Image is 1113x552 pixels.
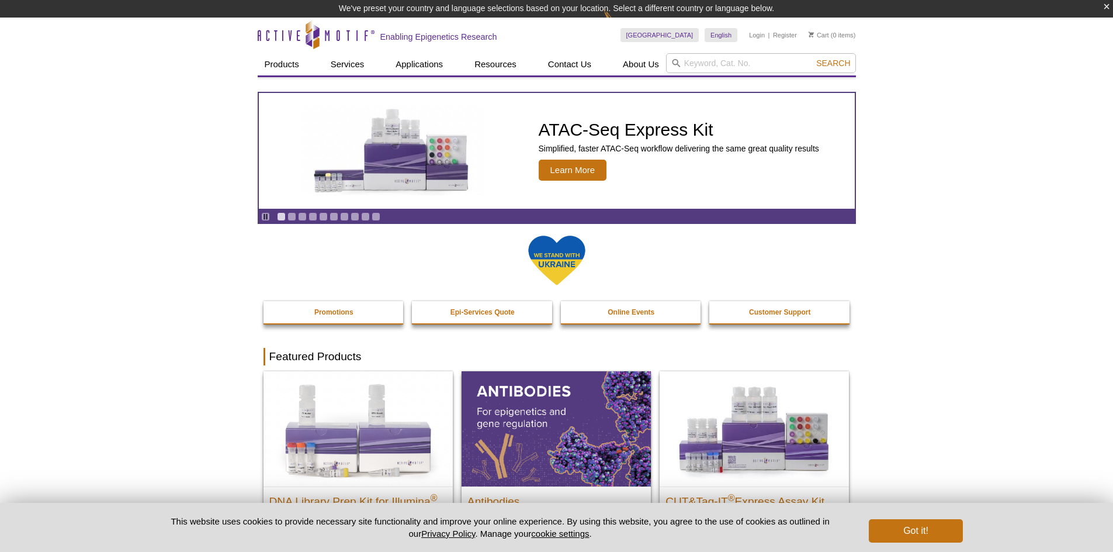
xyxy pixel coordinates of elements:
a: Online Events [561,301,702,323]
h2: ATAC-Seq Express Kit [539,121,819,139]
li: (0 items) [809,28,856,42]
a: Go to slide 6 [330,212,338,221]
img: Change Here [604,9,634,36]
strong: Online Events [608,308,654,316]
strong: Customer Support [749,308,810,316]
a: Go to slide 3 [298,212,307,221]
h2: Featured Products [263,348,850,365]
a: Products [258,53,306,75]
h2: Enabling Epigenetics Research [380,32,497,42]
a: Go to slide 5 [319,212,328,221]
h2: Antibodies [467,490,645,508]
sup: ® [431,492,438,502]
li: | [768,28,770,42]
a: All Antibodies Antibodies Application-tested antibodies for ChIP, CUT&Tag, and CUT&RUN. [462,371,651,548]
span: Search [816,58,850,68]
sup: ® [728,492,735,502]
a: Customer Support [709,301,851,323]
p: Simplified, faster ATAC-Seq workflow delivering the same great quality results [539,143,819,154]
img: DNA Library Prep Kit for Illumina [263,371,453,486]
a: Go to slide 2 [287,212,296,221]
img: CUT&Tag-IT® Express Assay Kit [660,371,849,486]
a: Register [773,31,797,39]
article: ATAC-Seq Express Kit [259,93,855,209]
a: Services [324,53,372,75]
a: [GEOGRAPHIC_DATA] [620,28,699,42]
a: Contact Us [541,53,598,75]
a: Promotions [263,301,405,323]
a: Toggle autoplay [261,212,270,221]
a: Go to slide 10 [372,212,380,221]
a: Go to slide 8 [351,212,359,221]
a: Go to slide 9 [361,212,370,221]
a: Epi-Services Quote [412,301,553,323]
a: Go to slide 1 [277,212,286,221]
strong: Epi-Services Quote [450,308,515,316]
a: Login [749,31,765,39]
button: Got it! [869,519,962,543]
button: Search [813,58,854,68]
a: English [705,28,737,42]
a: Go to slide 4 [308,212,317,221]
span: Learn More [539,160,607,181]
a: CUT&Tag-IT® Express Assay Kit CUT&Tag-IT®Express Assay Kit Less variable and higher-throughput ge... [660,371,849,548]
img: ATAC-Seq Express Kit [296,106,489,195]
img: All Antibodies [462,371,651,486]
a: Applications [389,53,450,75]
input: Keyword, Cat. No. [666,53,856,73]
button: cookie settings [531,529,589,539]
a: Go to slide 7 [340,212,349,221]
p: This website uses cookies to provide necessary site functionality and improve your online experie... [151,515,850,540]
h2: CUT&Tag-IT Express Assay Kit [665,490,843,508]
a: About Us [616,53,666,75]
a: ATAC-Seq Express Kit ATAC-Seq Express Kit Simplified, faster ATAC-Seq workflow delivering the sam... [259,93,855,209]
strong: Promotions [314,308,353,316]
a: Resources [467,53,523,75]
img: Your Cart [809,32,814,37]
img: We Stand With Ukraine [528,234,586,287]
a: Privacy Policy [421,529,475,539]
h2: DNA Library Prep Kit for Illumina [269,490,447,508]
a: Cart [809,31,829,39]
